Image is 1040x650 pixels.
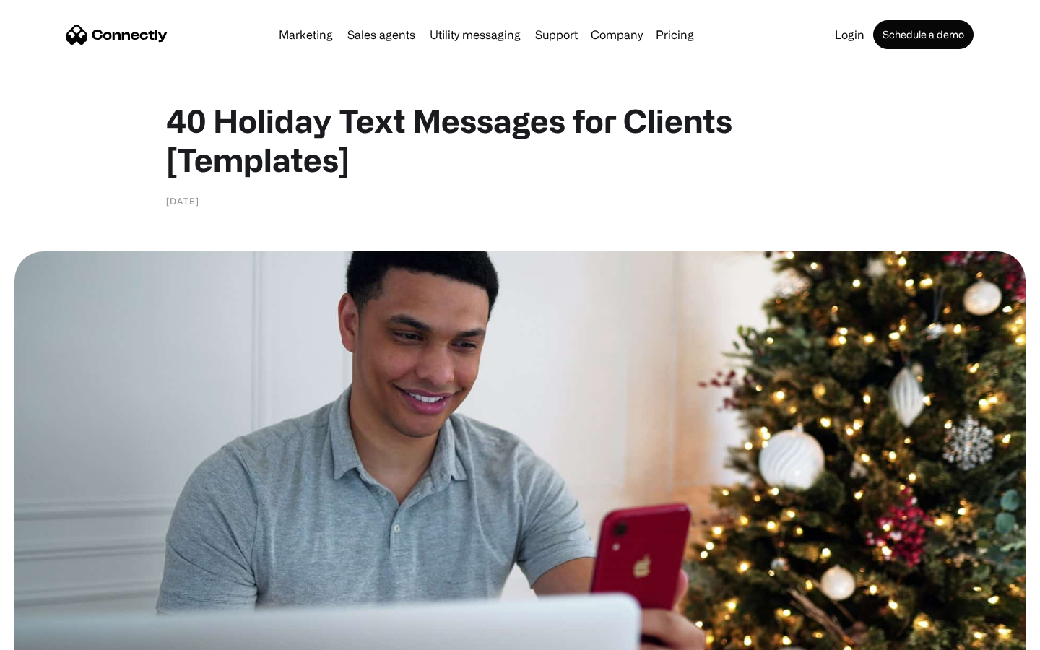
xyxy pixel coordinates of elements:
a: Utility messaging [424,29,526,40]
a: Pricing [650,29,700,40]
a: Schedule a demo [873,20,974,49]
aside: Language selected: English [14,625,87,645]
a: Sales agents [342,29,421,40]
a: Support [529,29,584,40]
div: [DATE] [166,194,199,208]
h1: 40 Holiday Text Messages for Clients [Templates] [166,101,874,179]
ul: Language list [29,625,87,645]
div: Company [591,25,643,45]
a: Login [829,29,870,40]
a: Marketing [273,29,339,40]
